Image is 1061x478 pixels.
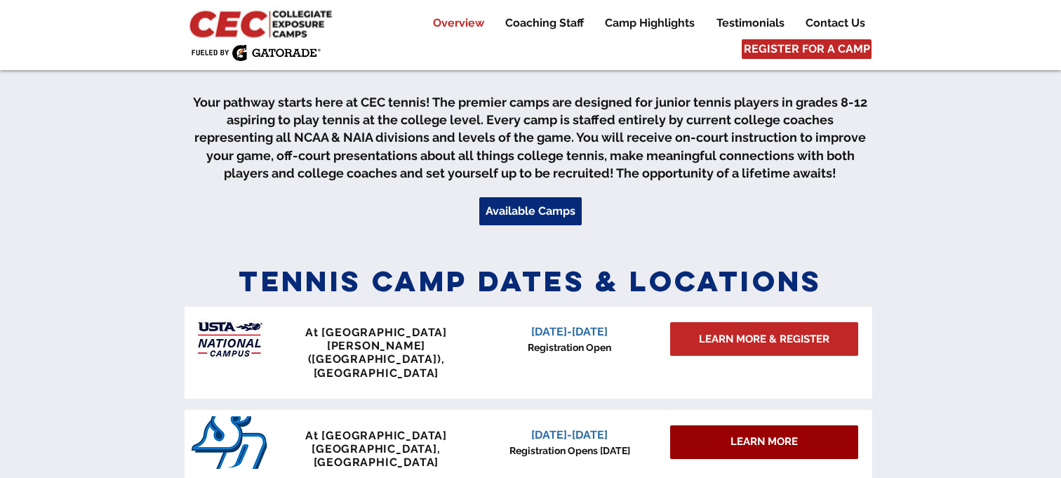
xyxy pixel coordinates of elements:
p: Contact Us [799,15,872,32]
img: San_Diego_Toreros_logo.png [191,416,267,469]
p: Camp Highlights [598,15,702,32]
div: LEARN MORE [670,425,858,459]
span: LEARN MORE [730,434,798,449]
a: LEARN MORE & REGISTER [670,322,858,356]
span: Tennis Camp Dates & Locations [239,263,822,299]
span: [DATE]-[DATE] [531,325,608,338]
img: Fueled by Gatorade.png [191,44,321,61]
span: Registration Opens [DATE] [509,445,630,456]
a: Contact Us [795,15,875,32]
span: At [GEOGRAPHIC_DATA] [305,326,447,339]
span: [GEOGRAPHIC_DATA], [GEOGRAPHIC_DATA] [312,442,440,469]
span: [DATE]-[DATE] [531,428,608,442]
a: Camp Highlights [594,15,705,32]
span: At [GEOGRAPHIC_DATA] [305,429,447,442]
p: Overview [426,15,491,32]
nav: Site [411,15,875,32]
a: Coaching Staff [495,15,594,32]
a: Available Camps [479,197,582,225]
img: USTA Campus image_edited.jpg [191,313,267,366]
img: CEC Logo Primary_edited.jpg [187,7,338,39]
a: Overview [422,15,494,32]
span: Available Camps [486,204,575,219]
span: [PERSON_NAME] ([GEOGRAPHIC_DATA]), [GEOGRAPHIC_DATA] [308,339,445,379]
span: LEARN MORE & REGISTER [699,332,829,347]
a: Testimonials [706,15,794,32]
span: Registration Open [528,342,611,353]
p: Testimonials [709,15,792,32]
p: Coaching Staff [498,15,591,32]
span: REGISTER FOR A CAMP [744,41,870,57]
a: REGISTER FOR A CAMP [742,39,872,59]
span: Your pathway starts here at CEC tennis! The premier camps are designed for junior tennis players ... [193,95,867,180]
